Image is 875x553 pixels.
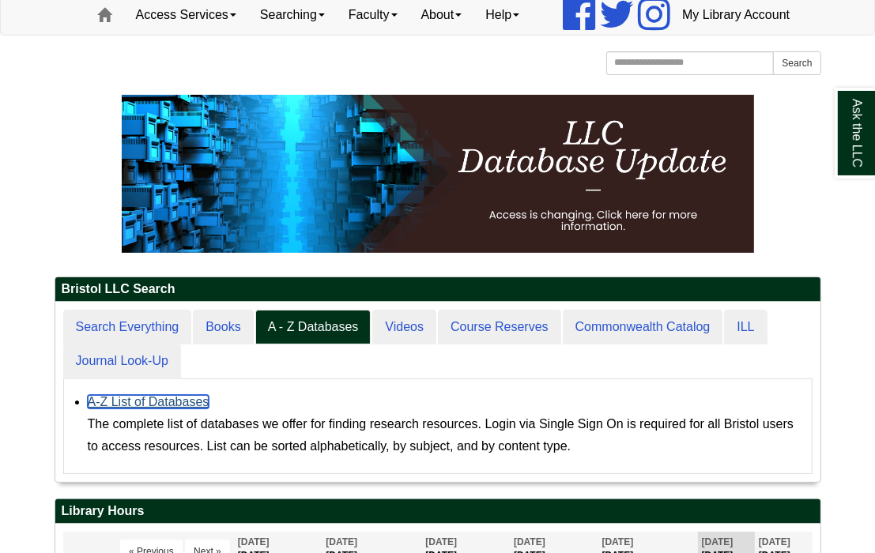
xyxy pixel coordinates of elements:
a: A-Z List of Databases [88,395,209,408]
a: Books [193,310,253,345]
a: A - Z Databases [255,310,371,345]
div: The complete list of databases we offer for finding research resources. Login via Single Sign On ... [88,413,804,457]
a: Search Everything [63,310,192,345]
span: [DATE] [238,536,270,547]
a: ILL [724,310,767,345]
a: Commonwealth Catalog [563,310,723,345]
a: Journal Look-Up [63,344,181,379]
span: [DATE] [602,536,634,547]
button: Search [773,51,820,75]
span: [DATE] [702,536,734,547]
h2: Bristol LLC Search [55,277,820,302]
span: [DATE] [759,536,790,547]
h2: Library Hours [55,499,820,524]
a: Videos [372,310,436,345]
span: [DATE] [425,536,457,547]
img: HTML tutorial [122,95,754,253]
a: Course Reserves [438,310,561,345]
span: [DATE] [326,536,357,547]
span: [DATE] [514,536,545,547]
